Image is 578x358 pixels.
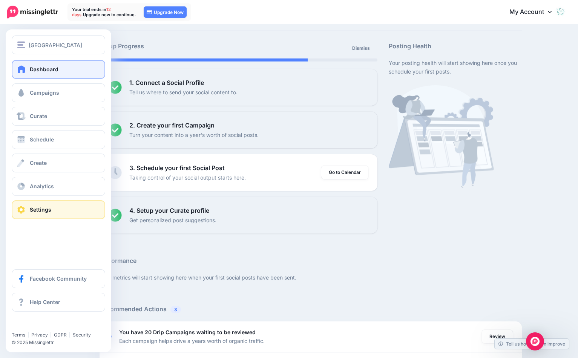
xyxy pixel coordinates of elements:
li: © 2025 Missinglettr [12,339,111,346]
a: Dismiss [348,41,374,55]
img: checked-circle.png [109,209,122,222]
a: Privacy [31,332,48,338]
a: GDPR [54,332,67,338]
p: Turn your content into a year's worth of social posts. [129,131,259,139]
span: [GEOGRAPHIC_DATA] [29,41,82,49]
img: Missinglettr [7,6,58,18]
b: 2. Create your first Campaign [129,121,215,129]
a: Terms [12,332,25,338]
span: | [69,332,71,338]
div: Open Intercom Messenger [526,332,544,350]
button: [GEOGRAPHIC_DATA] [12,35,105,54]
a: Schedule [12,130,105,149]
a: Go to Calendar [321,166,368,179]
h5: Setup Progress [100,41,238,51]
h5: Recommended Actions [100,304,522,314]
a: Facebook Community [12,269,105,288]
a: Security [73,332,91,338]
p: Each campaign helps drive a years worth of organic traffic. [119,336,265,345]
a: Dashboard [12,60,105,79]
span: Campaigns [30,89,59,96]
p: Taking control of your social output starts here. [129,173,246,182]
span: Curate [30,113,47,119]
span: 3 [170,306,181,313]
span: 12 days. [72,7,111,17]
span: Create [30,160,47,166]
p: Your trial ends in Upgrade now to continue. [72,7,136,17]
h5: Performance [100,256,522,266]
img: checked-circle.png [109,123,122,137]
a: Campaigns [12,83,105,102]
span: Facebook Community [30,275,87,282]
b: 4. Setup your Curate profile [129,207,209,214]
span: Dashboard [30,66,58,72]
a: Settings [12,200,105,219]
a: Curate [12,107,105,126]
a: Review [482,330,513,343]
span: Schedule [30,136,54,143]
a: Create [12,154,105,172]
img: calendar-waiting.png [389,85,494,187]
a: My Account [502,3,567,22]
img: checked-circle.png [109,81,122,94]
p: Tell us where to send your social content to. [129,88,238,97]
iframe: Twitter Follow Button [12,321,70,329]
p: Your posting health will start showing here once you schedule your first posts. [389,58,522,76]
b: 1. Connect a Social Profile [129,79,204,86]
img: clock-grey.png [109,166,122,179]
h5: Posting Health [389,41,522,51]
b: You have 20 Drip Campaigns waiting to be reviewed [119,329,256,335]
a: Analytics [12,177,105,196]
span: Settings [30,206,51,213]
p: Get personalized post suggestions. [129,216,216,224]
a: Upgrade Now [144,6,187,18]
span: | [28,332,29,338]
img: menu.png [17,41,25,48]
span: | [50,332,52,338]
b: 3. Schedule your first Social Post [129,164,225,172]
span: Analytics [30,183,54,189]
p: Your metrics will start showing here when your first social posts have been sent. [100,273,522,282]
span: Help Center [30,299,60,305]
a: Tell us how we can improve [495,339,569,349]
a: Help Center [12,293,105,312]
